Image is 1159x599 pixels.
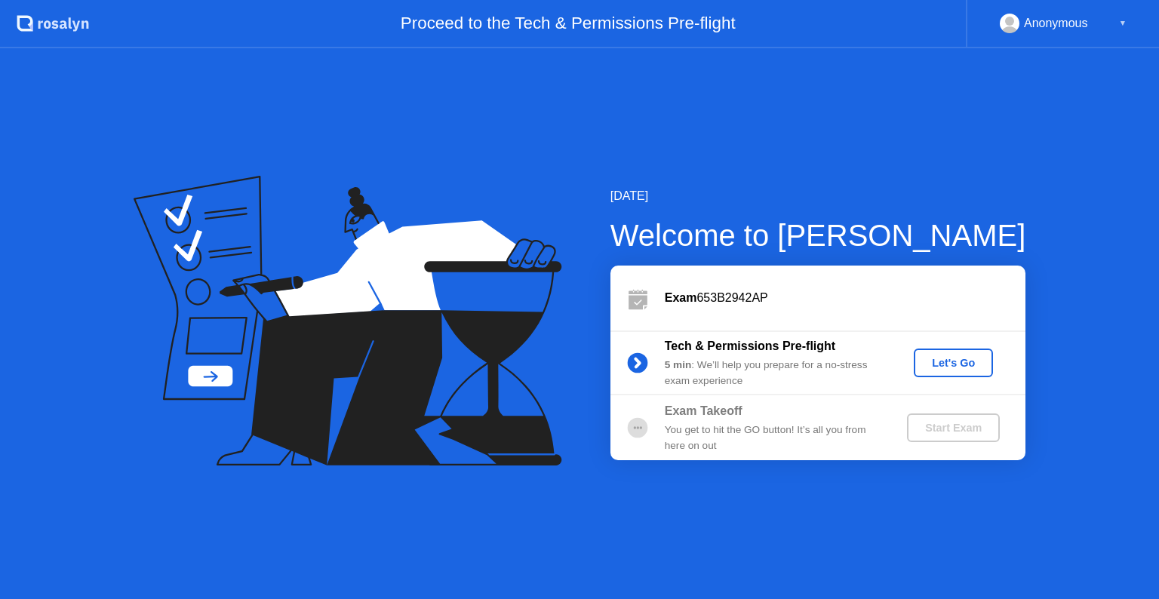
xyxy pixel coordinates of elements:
div: ▼ [1119,14,1127,33]
button: Let's Go [914,349,993,377]
div: Welcome to [PERSON_NAME] [610,213,1026,258]
b: Tech & Permissions Pre-flight [665,339,835,352]
button: Start Exam [907,413,1000,442]
div: Anonymous [1024,14,1088,33]
div: Start Exam [913,422,994,434]
div: You get to hit the GO button! It’s all you from here on out [665,422,882,453]
div: : We’ll help you prepare for a no-stress exam experience [665,358,882,389]
b: Exam [665,291,697,304]
div: [DATE] [610,187,1026,205]
div: 653B2942AP [665,289,1025,307]
b: 5 min [665,359,692,370]
b: Exam Takeoff [665,404,742,417]
div: Let's Go [920,357,987,369]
